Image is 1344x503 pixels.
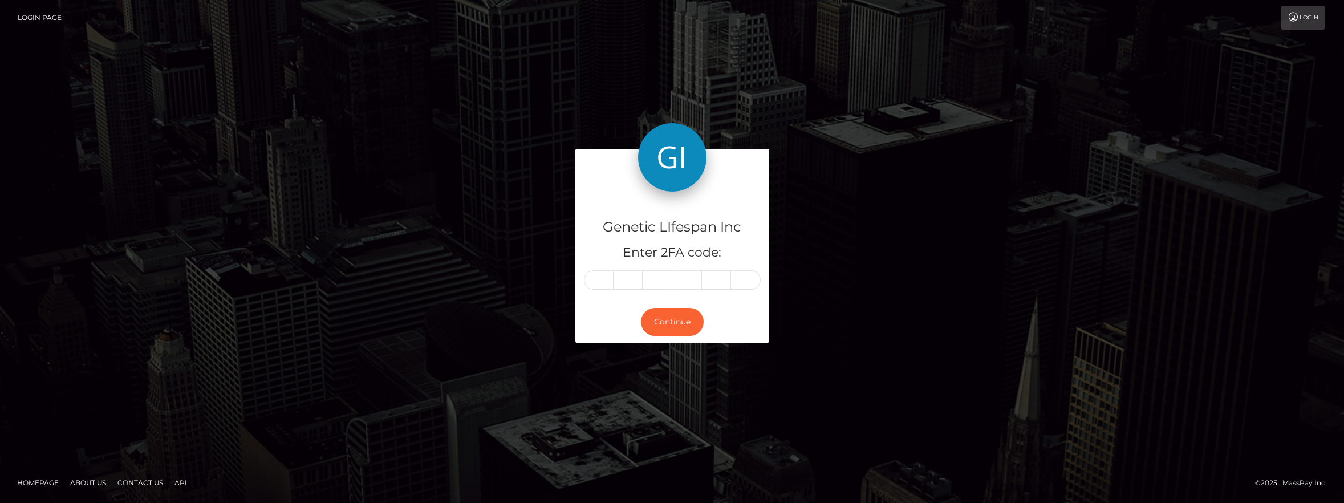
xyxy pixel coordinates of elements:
[170,474,192,492] a: API
[13,474,63,492] a: Homepage
[1255,477,1335,489] div: © 2025 , MassPay Inc.
[638,123,706,192] img: Genetic LIfespan Inc
[18,6,62,30] a: Login Page
[641,308,704,336] button: Continue
[113,474,168,492] a: Contact Us
[66,474,111,492] a: About Us
[1281,6,1325,30] a: Login
[584,244,761,262] h5: Enter 2FA code:
[584,217,761,237] h4: Genetic LIfespan Inc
